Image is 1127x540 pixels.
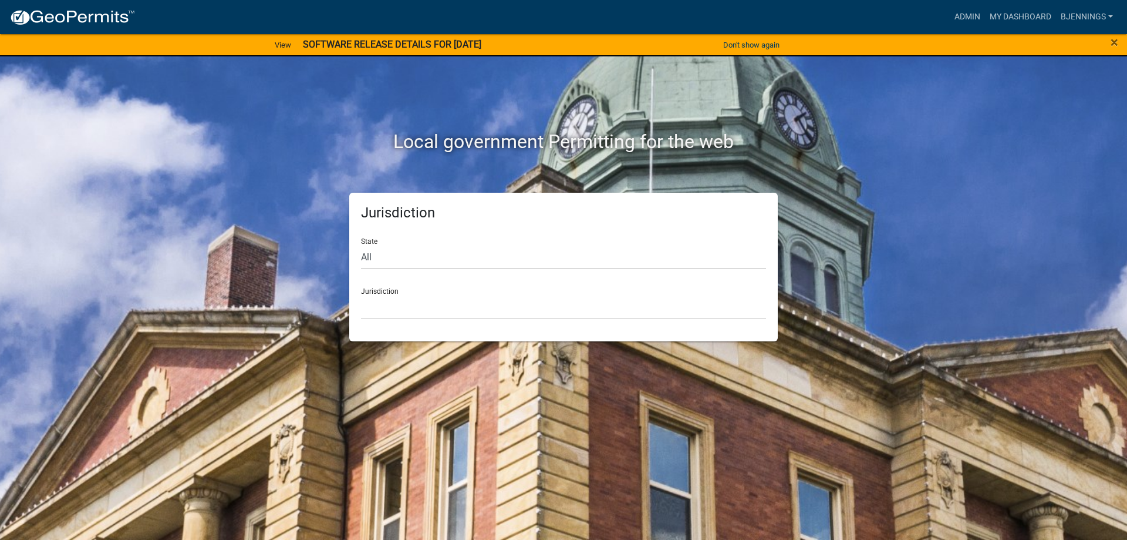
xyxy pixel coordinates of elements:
h5: Jurisdiction [361,204,766,222]
a: My Dashboard [985,6,1056,28]
strong: SOFTWARE RELEASE DETAILS FOR [DATE] [303,39,481,50]
button: Close [1111,35,1118,49]
h2: Local government Permitting for the web [238,130,889,153]
a: View [270,35,296,55]
span: × [1111,34,1118,51]
a: Admin [950,6,985,28]
a: bjennings [1056,6,1118,28]
button: Don't show again [718,35,784,55]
